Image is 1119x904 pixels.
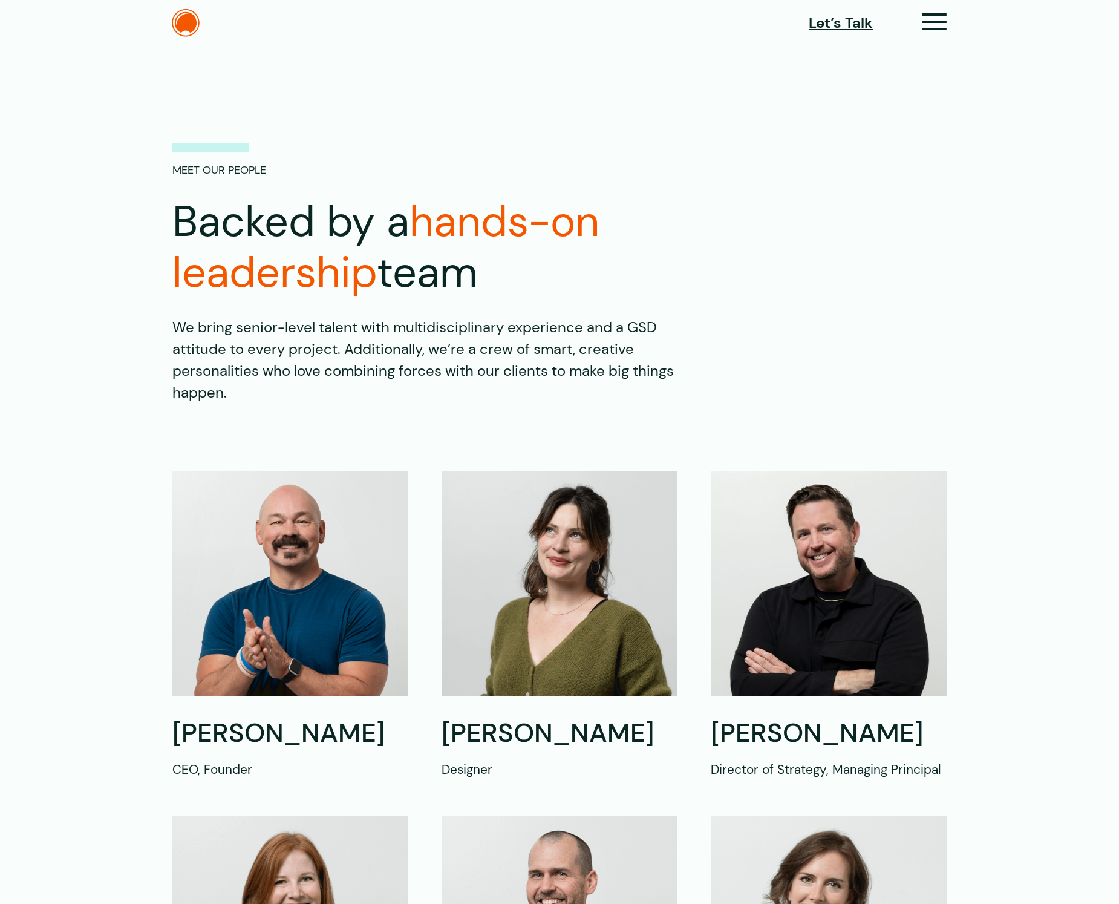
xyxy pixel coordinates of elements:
[172,716,408,751] h2: [PERSON_NAME]
[172,9,200,37] img: The Daylight Studio Logo
[711,760,947,779] p: Director of Strategy, Managing Principal
[711,716,947,751] h2: [PERSON_NAME]
[172,197,862,298] h1: Backed by a team
[172,194,599,300] span: hands-on leadership
[442,760,677,779] p: Designer
[809,12,873,34] a: Let’s Talk
[172,143,266,179] p: Meet Our People
[172,471,408,696] img: Shawn Mann, CEO, Founder
[711,471,947,696] img: Alan Robinson, Director of Strategy, Managing Principal
[172,316,703,404] p: We bring senior-level talent with multidisciplinary experience and a GSD attitude to every projec...
[172,760,408,779] p: CEO, Founder
[442,471,677,696] img: Lauren Sell, Designer
[442,716,677,751] h2: [PERSON_NAME]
